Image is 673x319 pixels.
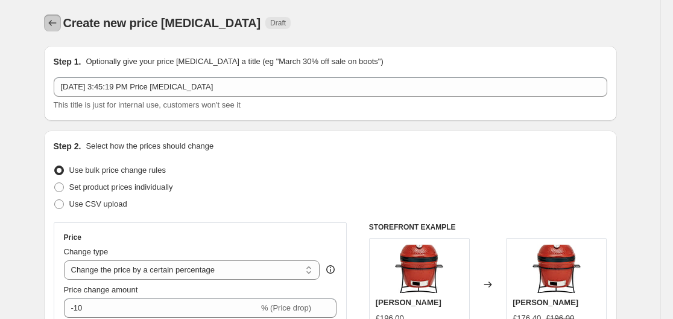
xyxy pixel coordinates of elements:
input: 30% off holiday sale [54,77,607,97]
h3: Price [64,233,81,242]
img: 81QVQKeEg1L._AC_SL1500_80x.jpg [532,245,581,293]
span: Draft [270,18,286,28]
span: % (Price drop) [261,303,311,312]
span: [PERSON_NAME] [376,298,441,307]
span: Set product prices individually [69,182,173,192]
h2: Step 1. [54,56,81,68]
input: -15 [64,298,259,318]
p: Optionally give your price [MEDICAL_DATA] a title (eg "March 30% off sale on boots") [86,56,383,68]
span: Change type [64,247,109,256]
span: [PERSON_NAME] [513,298,578,307]
span: Create new price [MEDICAL_DATA] [63,16,261,30]
h2: Step 2. [54,140,81,152]
p: Select how the prices should change [86,140,213,152]
span: This title is just for internal use, customers won't see it [54,100,241,109]
span: Use CSV upload [69,199,127,208]
span: Price change amount [64,285,138,294]
h6: STOREFRONT EXAMPLE [369,222,607,232]
img: 81QVQKeEg1L._AC_SL1500_80x.jpg [395,245,443,293]
span: Use bulk price change rules [69,166,166,175]
div: help [324,263,336,275]
button: Price change jobs [44,14,61,31]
